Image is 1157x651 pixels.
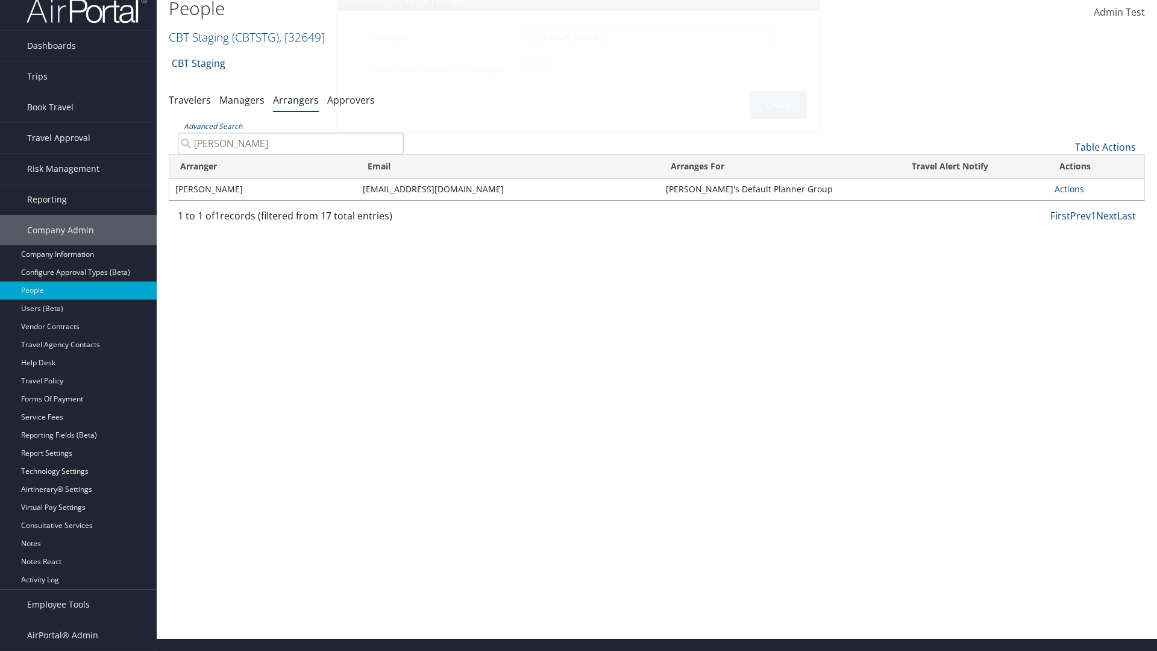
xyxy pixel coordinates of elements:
[1096,209,1117,222] a: Next
[373,25,510,48] label: Arranger
[178,133,404,154] input: Advanced Search
[27,92,74,122] span: Book Travel
[219,93,265,107] a: Managers
[1070,209,1091,222] a: Prev
[327,93,375,107] a: Approvers
[1075,140,1136,154] a: Table Actions
[169,155,357,178] th: Arranger: activate to sort column descending
[27,184,67,215] span: Reporting
[172,51,225,75] a: CBT Staging
[273,93,319,107] a: Arrangers
[1050,209,1070,222] a: First
[357,178,660,200] td: [EMAIL_ADDRESS][DOMAIN_NAME]
[27,590,90,620] span: Employee Tools
[169,93,211,107] a: Travelers
[27,154,99,184] span: Risk Management
[232,29,279,45] span: ( CBTSTG )
[169,29,325,45] a: CBT Staging
[357,155,660,178] th: Email: activate to sort column ascending
[27,620,98,650] span: AirPortal® Admin
[1117,209,1136,222] a: Last
[169,178,357,200] td: [PERSON_NAME]
[660,155,851,178] th: Arranges For: activate to sort column ascending
[1049,155,1144,178] th: Actions
[27,31,76,61] span: Dashboards
[279,29,325,45] span: , [ 32649 ]
[178,209,404,229] div: 1 to 1 of records (filtered from 17 total entries)
[373,58,510,81] label: Send travel alerts to this manager
[851,155,1049,178] th: Travel Alert Notify: activate to sort column ascending
[1091,209,1096,222] a: 1
[184,121,242,131] a: Advanced Search
[750,91,807,119] button: Create
[1094,5,1145,19] span: Admin Test
[27,123,90,153] span: Travel Approval
[660,178,851,200] td: [PERSON_NAME]'s Default Planner Group
[1055,183,1084,195] a: Actions
[27,215,94,245] span: Company Admin
[27,61,48,92] span: Trips
[215,209,220,222] span: 1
